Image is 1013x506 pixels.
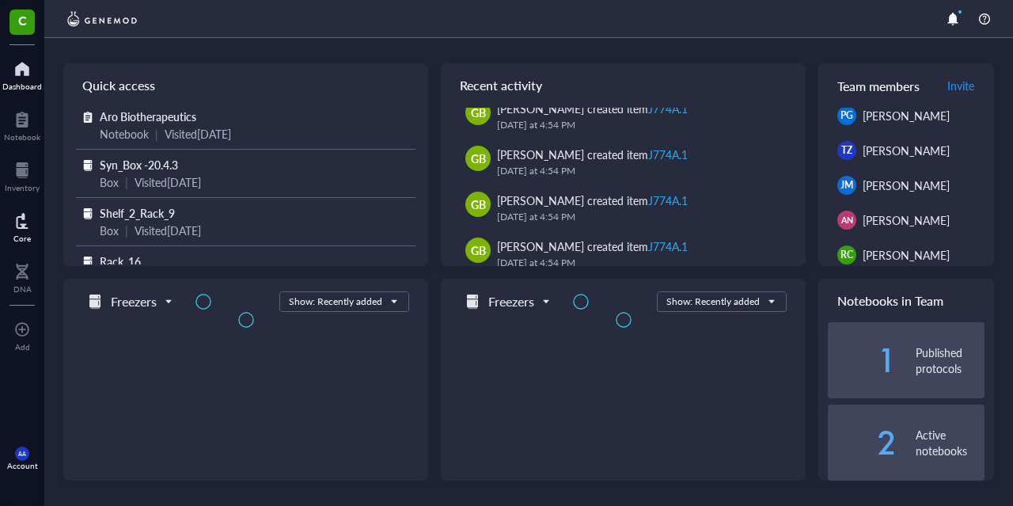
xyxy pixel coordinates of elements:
span: JM [840,178,853,192]
div: Box [100,173,119,191]
div: | [125,173,128,191]
div: J774A.1 [648,101,688,116]
h5: Freezers [488,292,534,311]
div: Add [15,342,30,352]
div: | [125,222,128,239]
div: Core [13,234,31,243]
span: C [18,10,27,30]
div: J774A.1 [648,238,688,254]
span: Shelf_2_Rack_9 [100,205,175,221]
span: AN [840,214,852,226]
a: DNA [13,259,32,294]
div: Notebook [100,125,149,143]
div: Recent activity [441,63,806,108]
a: GB[PERSON_NAME] created itemJ774A.1[DATE] at 4:54 PM [453,139,793,185]
span: PG [840,108,853,123]
img: genemod-logo [63,10,141,29]
div: [PERSON_NAME] created item [497,100,688,117]
span: Invite [947,78,974,93]
div: Visited [DATE] [135,173,201,191]
div: Box [100,222,119,239]
span: Syn_Box -20.4.3 [100,157,178,173]
div: Notebook [4,132,40,142]
div: 1 [828,348,897,373]
a: Notebook [4,107,40,142]
div: | [155,125,158,143]
span: [PERSON_NAME] [863,247,950,263]
div: Inventory [5,183,40,192]
div: Show: Recently added [289,295,382,309]
div: Notebooks in Team [818,279,994,322]
div: Team members [818,63,994,108]
span: [PERSON_NAME] [863,143,950,158]
span: [PERSON_NAME] [863,212,950,228]
div: 2 [828,430,897,455]
span: [PERSON_NAME] [863,177,950,193]
span: Rack_16 [100,253,141,269]
div: Visited [DATE] [165,125,231,143]
a: Dashboard [2,56,42,91]
span: GB [471,150,486,167]
div: Active notebooks [916,427,985,458]
div: [DATE] at 4:54 PM [497,209,780,225]
span: TZ [841,143,852,158]
div: Published protocols [916,344,985,376]
span: Aro Biotherapeutics [100,108,196,124]
a: Inventory [5,158,40,192]
div: Dashboard [2,82,42,91]
span: GB [471,104,486,121]
span: RC [840,248,853,262]
h5: Freezers [111,292,157,311]
span: GB [471,196,486,213]
div: Show: Recently added [666,295,760,309]
div: [PERSON_NAME] created item [497,192,688,209]
div: Quick access [63,63,428,108]
div: J774A.1 [648,146,688,162]
div: Visited [DATE] [135,222,201,239]
a: GB[PERSON_NAME] created itemJ774A.1[DATE] at 4:54 PM [453,93,793,139]
a: Core [13,208,31,243]
button: Invite [947,73,975,98]
div: J774A.1 [648,192,688,208]
div: [DATE] at 4:54 PM [497,117,780,133]
span: AA [18,451,26,458]
div: [PERSON_NAME] created item [497,238,688,255]
div: [PERSON_NAME] created item [497,146,688,163]
div: Account [7,461,38,470]
div: DNA [13,284,32,294]
a: GB[PERSON_NAME] created itemJ774A.1[DATE] at 4:54 PM [453,185,793,231]
a: GB[PERSON_NAME] created itemJ774A.1[DATE] at 4:54 PM [453,231,793,277]
span: [PERSON_NAME] [863,108,950,124]
div: [DATE] at 4:54 PM [497,163,780,179]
